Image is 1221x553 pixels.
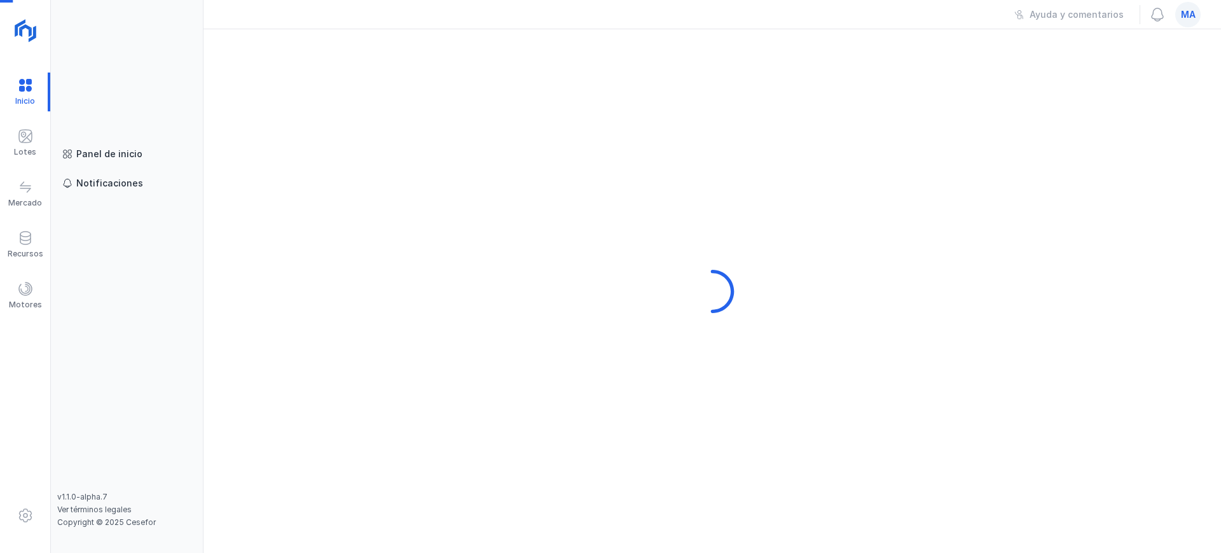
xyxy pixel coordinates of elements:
div: Motores [9,300,42,310]
a: Ver términos legales [57,505,132,514]
div: Lotes [14,147,36,157]
span: ma [1181,8,1196,21]
img: logoRight.svg [10,15,41,46]
div: Panel de inicio [76,148,142,160]
a: Panel de inicio [57,143,197,165]
div: Notificaciones [76,177,143,190]
div: Recursos [8,249,43,259]
a: Notificaciones [57,172,197,195]
button: Ayuda y comentarios [1006,4,1132,25]
div: Mercado [8,198,42,208]
div: Ayuda y comentarios [1030,8,1124,21]
div: v1.1.0-alpha.7 [57,492,197,502]
div: Copyright © 2025 Cesefor [57,517,197,528]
